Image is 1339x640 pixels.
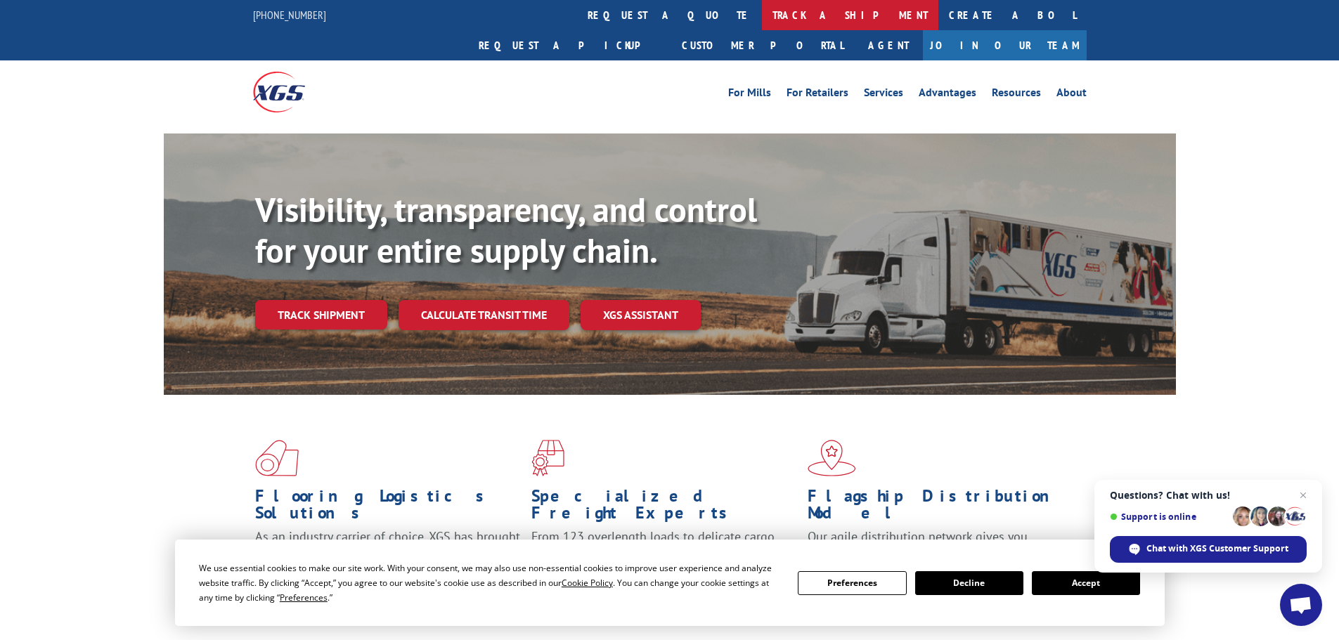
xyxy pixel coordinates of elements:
h1: Flagship Distribution Model [808,488,1073,528]
img: xgs-icon-flagship-distribution-model-red [808,440,856,476]
a: Track shipment [255,300,387,329]
a: For Mills [728,87,771,103]
span: Our agile distribution network gives you nationwide inventory management on demand. [808,528,1066,561]
a: Agent [854,30,923,60]
span: Support is online [1110,511,1228,522]
span: Cookie Policy [562,577,613,589]
a: Calculate transit time [399,300,569,330]
a: Resources [992,87,1041,103]
button: Accept [1032,571,1140,595]
span: Questions? Chat with us! [1110,490,1307,501]
div: Cookie Consent Prompt [175,540,1165,626]
a: Join Our Team [923,30,1087,60]
img: xgs-icon-focused-on-flooring-red [531,440,564,476]
a: About [1056,87,1087,103]
a: Services [864,87,903,103]
a: Advantages [919,87,976,103]
img: xgs-icon-total-supply-chain-intelligence-red [255,440,299,476]
b: Visibility, transparency, and control for your entire supply chain. [255,188,757,272]
h1: Specialized Freight Experts [531,488,797,528]
button: Decline [915,571,1023,595]
a: Customer Portal [671,30,854,60]
span: Close chat [1295,487,1312,504]
span: As an industry carrier of choice, XGS has brought innovation and dedication to flooring logistics... [255,528,520,578]
a: Request a pickup [468,30,671,60]
span: Preferences [280,592,328,603]
span: Chat with XGS Customer Support [1146,542,1288,555]
a: For Retailers [787,87,848,103]
a: XGS ASSISTANT [581,300,701,330]
div: Chat with XGS Customer Support [1110,536,1307,563]
div: We use essential cookies to make our site work. With your consent, we may also use non-essential ... [199,561,781,605]
p: From 123 overlength loads to delicate cargo, our experienced staff knows the best way to move you... [531,528,797,591]
div: Open chat [1280,584,1322,626]
button: Preferences [798,571,906,595]
a: [PHONE_NUMBER] [253,8,326,22]
h1: Flooring Logistics Solutions [255,488,521,528]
